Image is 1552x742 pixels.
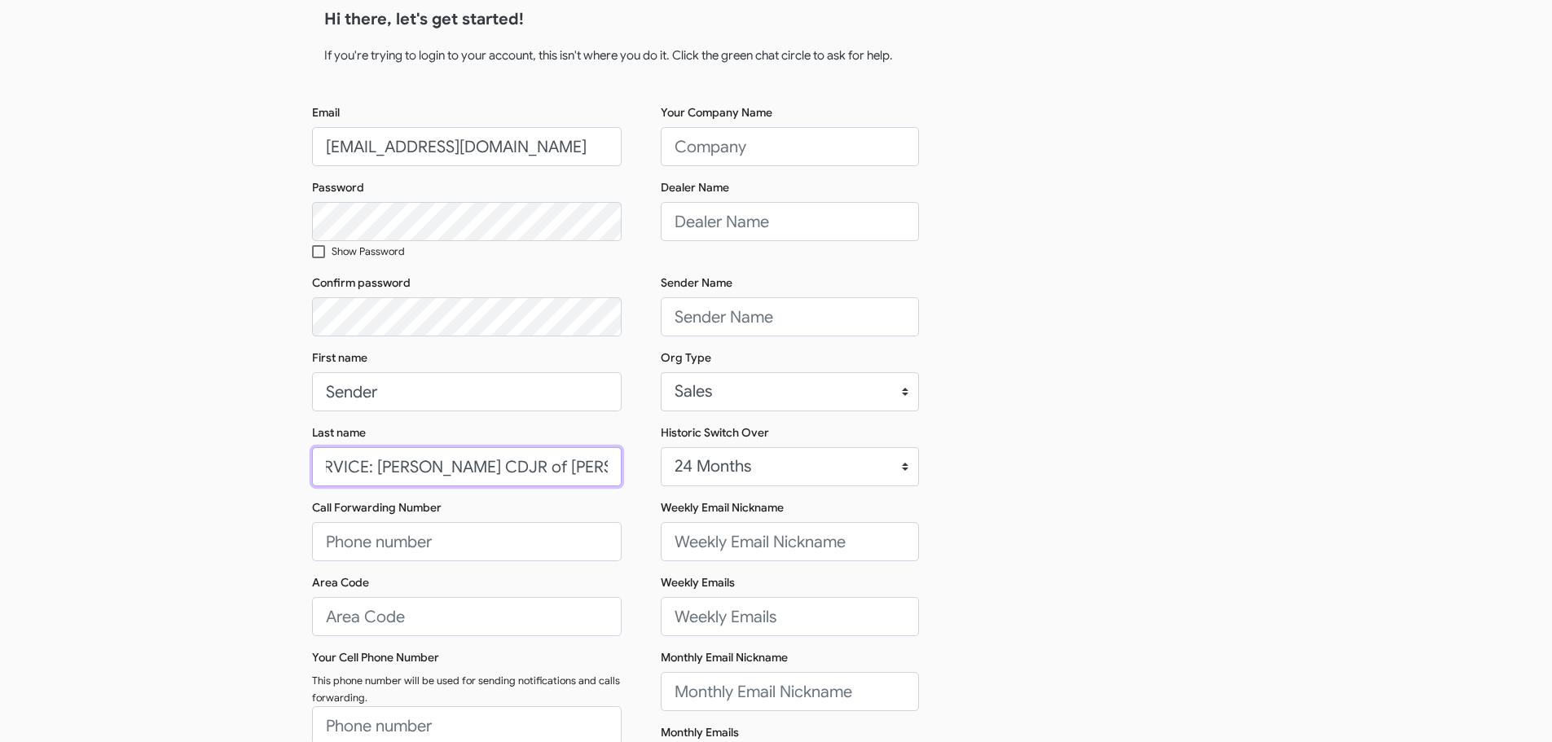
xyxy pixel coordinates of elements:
input: Email address [312,127,622,166]
label: Monthly Email Nickname [661,649,788,665]
input: Last name [312,447,622,486]
label: Historic Switch Over [661,424,769,441]
label: Weekly Emails [661,574,735,591]
label: Dealer Name [661,179,729,195]
label: Password [312,179,364,195]
input: Dealer Name [661,202,919,241]
label: Email [312,104,340,121]
label: Last name [312,424,366,441]
label: Org Type [661,349,711,366]
input: Area Code [312,597,622,636]
small: This phone number will be used for sending notifications and calls forwarding. [312,674,620,705]
input: Sender Name [661,297,919,336]
label: Sender Name [661,274,732,291]
label: Area Code [312,574,369,591]
input: Monthly Email Nickname [661,672,919,711]
label: Monthly Emails [661,724,739,740]
h2: Hi there, let's get started! [324,7,1229,33]
small: Show Password [332,245,405,258]
input: Company [661,127,919,166]
label: First name [312,349,367,366]
label: Call Forwarding Number [312,499,442,516]
label: Confirm password [312,274,411,291]
input: Weekly Email Nickname [661,522,919,561]
label: Weekly Email Nickname [661,499,784,516]
input: Phone number [312,522,622,561]
h4: If you're trying to login to your account, this isn't where you do it. Click the green chat circl... [324,46,1229,65]
input: First name [312,372,622,411]
label: Your Cell Phone Number [312,649,439,665]
label: Your Company Name [661,104,772,121]
input: Weekly Emails [661,597,919,636]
